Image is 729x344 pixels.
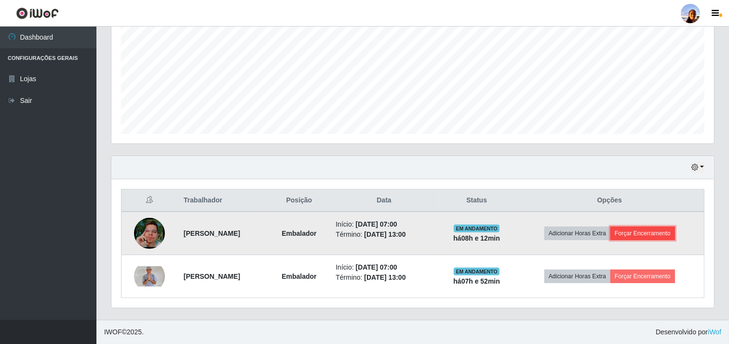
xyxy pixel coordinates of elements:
[453,234,500,242] strong: há 08 h e 12 min
[454,268,499,275] span: EM ANDAMENTO
[330,189,438,212] th: Data
[134,266,165,287] img: 1680193572797.jpeg
[104,328,122,336] span: IWOF
[178,189,269,212] th: Trabalhador
[336,219,432,229] li: Início:
[104,327,144,337] span: © 2025 .
[282,229,316,237] strong: Embalador
[336,262,432,272] li: Início:
[356,263,397,271] time: [DATE] 07:00
[438,189,515,212] th: Status
[336,272,432,283] li: Término:
[336,229,432,240] li: Término:
[184,272,240,280] strong: [PERSON_NAME]
[708,328,721,336] a: iWof
[356,220,397,228] time: [DATE] 07:00
[454,225,499,232] span: EM ANDAMENTO
[16,7,59,19] img: CoreUI Logo
[184,229,240,237] strong: [PERSON_NAME]
[656,327,721,337] span: Desenvolvido por
[610,227,675,240] button: Forçar Encerramento
[282,272,316,280] strong: Embalador
[610,270,675,283] button: Forçar Encerramento
[453,277,500,285] strong: há 07 h e 52 min
[134,206,165,261] img: 1673728165855.jpeg
[515,189,704,212] th: Opções
[544,270,610,283] button: Adicionar Horas Extra
[364,273,405,281] time: [DATE] 13:00
[269,189,330,212] th: Posição
[544,227,610,240] button: Adicionar Horas Extra
[364,230,405,238] time: [DATE] 13:00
